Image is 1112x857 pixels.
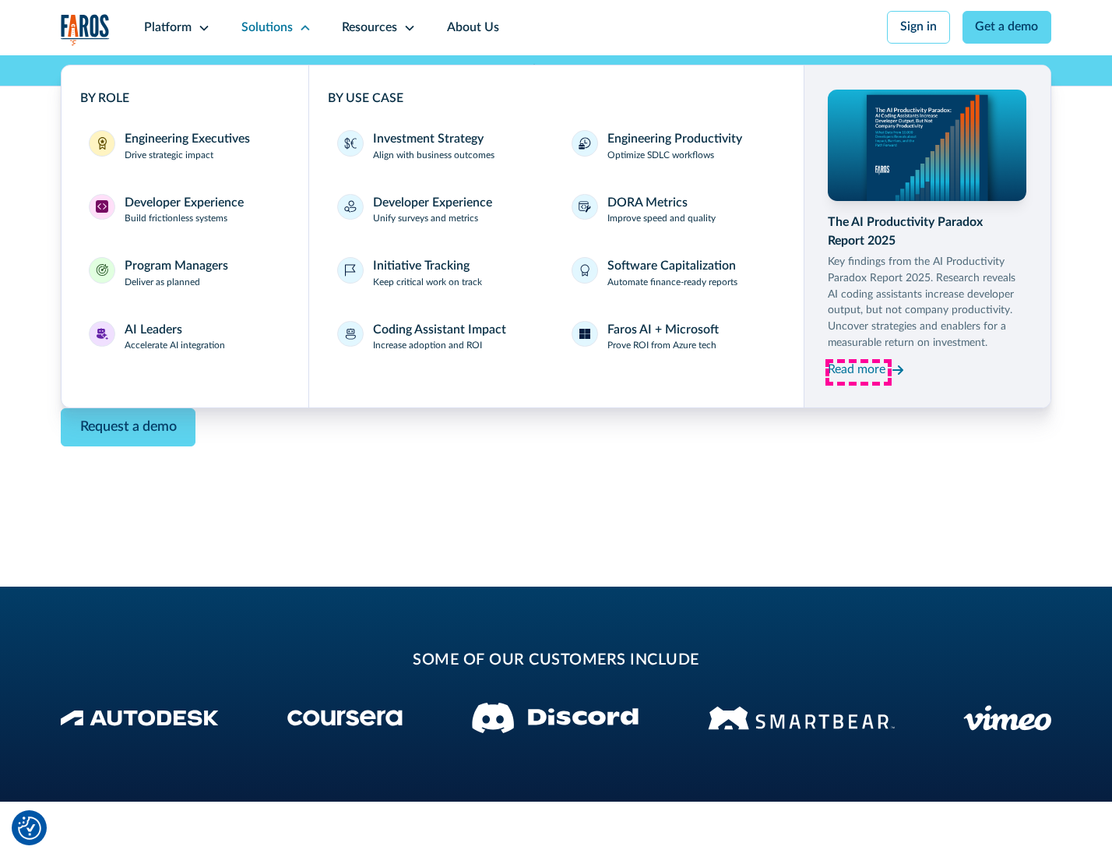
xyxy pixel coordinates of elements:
p: Improve speed and quality [607,212,716,226]
div: Coding Assistant Impact [373,321,506,340]
img: Revisit consent button [18,816,41,840]
div: Investment Strategy [373,130,484,149]
div: Engineering Executives [125,130,250,149]
div: Developer Experience [373,194,492,213]
a: DORA MetricsImprove speed and quality [562,185,784,236]
a: Engineering ProductivityOptimize SDLC workflows [562,121,784,172]
a: Engineering ExecutivesEngineering ExecutivesDrive strategic impact [80,121,290,172]
a: Program ManagersProgram ManagersDeliver as planned [80,248,290,299]
p: Accelerate AI integration [125,339,225,353]
a: Faros AI + MicrosoftProve ROI from Azure tech [562,312,784,363]
p: Increase adoption and ROI [373,339,482,353]
div: Read more [828,361,885,379]
a: Developer ExperienceUnify surveys and metrics [328,185,550,236]
div: Resources [342,19,397,37]
div: Initiative Tracking [373,257,470,276]
div: Engineering Productivity [607,130,742,149]
a: Sign in [887,11,950,44]
div: BY USE CASE [328,90,785,108]
p: Optimize SDLC workflows [607,149,714,163]
nav: Solutions [61,55,1052,408]
img: Smartbear Logo [708,704,895,732]
p: Align with business outcomes [373,149,494,163]
a: Software CapitalizationAutomate finance-ready reports [562,248,784,299]
a: Contact Modal [61,408,196,446]
div: Developer Experience [125,194,244,213]
div: Platform [144,19,192,37]
img: Engineering Executives [96,137,108,150]
img: Autodesk Logo [61,710,219,726]
a: home [61,14,111,46]
p: Deliver as planned [125,276,200,290]
img: Vimeo logo [963,705,1051,731]
a: Developer ExperienceDeveloper ExperienceBuild frictionless systems [80,185,290,236]
div: The AI Productivity Paradox Report 2025 [828,213,1026,251]
a: The AI Productivity Paradox Report 2025Key findings from the AI Productivity Paradox Report 2025.... [828,90,1026,382]
div: Software Capitalization [607,257,736,276]
a: Get a demo [962,11,1052,44]
div: AI Leaders [125,321,182,340]
img: Discord logo [472,703,639,733]
div: Program Managers [125,257,228,276]
p: Drive strategic impact [125,149,213,163]
div: Faros AI + Microsoft [607,321,719,340]
p: Prove ROI from Azure tech [607,339,716,353]
img: Developer Experience [96,200,108,213]
p: Unify surveys and metrics [373,212,478,226]
p: Keep critical work on track [373,276,482,290]
h2: some of our customers include [185,649,927,672]
a: AI LeadersAI LeadersAccelerate AI integration [80,312,290,363]
a: Coding Assistant ImpactIncrease adoption and ROI [328,312,550,363]
a: Investment StrategyAlign with business outcomes [328,121,550,172]
div: DORA Metrics [607,194,688,213]
div: BY ROLE [80,90,290,108]
p: Key findings from the AI Productivity Paradox Report 2025. Research reveals AI coding assistants ... [828,254,1026,351]
img: Logo of the analytics and reporting company Faros. [61,14,111,46]
a: Initiative TrackingKeep critical work on track [328,248,550,299]
div: Solutions [241,19,293,37]
button: Cookie Settings [18,816,41,840]
p: Build frictionless systems [125,212,227,226]
img: AI Leaders [96,328,108,340]
img: Program Managers [96,264,108,277]
p: Automate finance-ready reports [607,276,737,290]
img: Coursera Logo [287,710,403,726]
